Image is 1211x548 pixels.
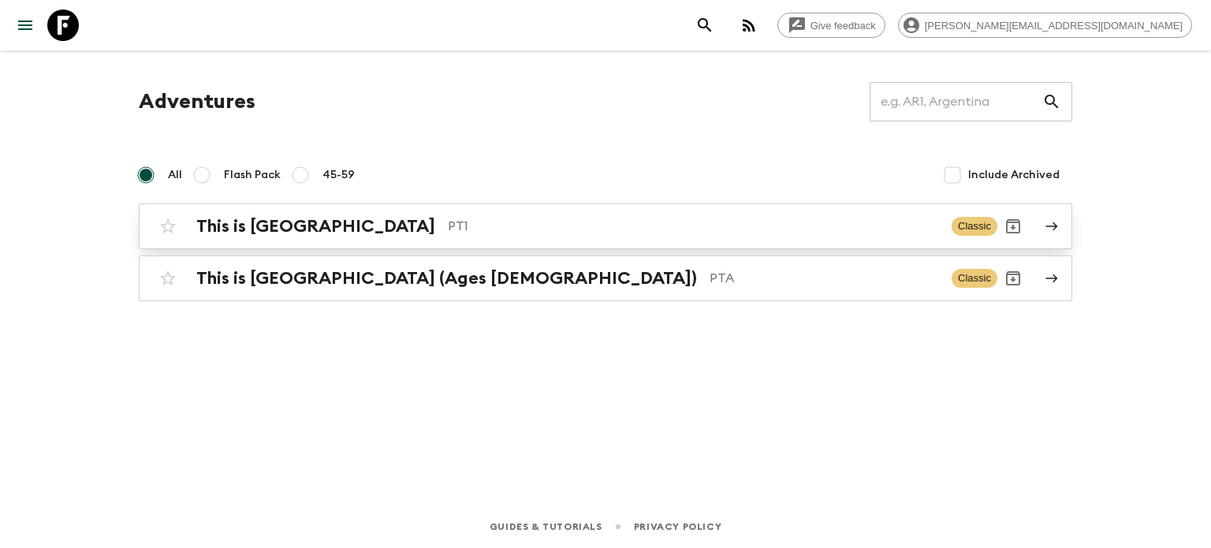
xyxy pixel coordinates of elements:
[898,13,1192,38] div: [PERSON_NAME][EMAIL_ADDRESS][DOMAIN_NAME]
[322,167,355,183] span: 45-59
[802,20,885,32] span: Give feedback
[870,80,1042,124] input: e.g. AR1, Argentina
[224,167,281,183] span: Flash Pack
[490,518,602,535] a: Guides & Tutorials
[168,167,182,183] span: All
[139,86,255,117] h1: Adventures
[952,217,997,236] span: Classic
[196,216,435,237] h2: This is [GEOGRAPHIC_DATA]
[689,9,721,41] button: search adventures
[139,203,1072,249] a: This is [GEOGRAPHIC_DATA]PT1ClassicArchive
[997,263,1029,294] button: Archive
[952,269,997,288] span: Classic
[634,518,721,535] a: Privacy Policy
[9,9,41,41] button: menu
[968,167,1060,183] span: Include Archived
[710,269,939,288] p: PTA
[196,268,697,289] h2: This is [GEOGRAPHIC_DATA] (Ages [DEMOGRAPHIC_DATA])
[448,217,939,236] p: PT1
[777,13,885,38] a: Give feedback
[916,20,1191,32] span: [PERSON_NAME][EMAIL_ADDRESS][DOMAIN_NAME]
[139,255,1072,301] a: This is [GEOGRAPHIC_DATA] (Ages [DEMOGRAPHIC_DATA])PTAClassicArchive
[997,211,1029,242] button: Archive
